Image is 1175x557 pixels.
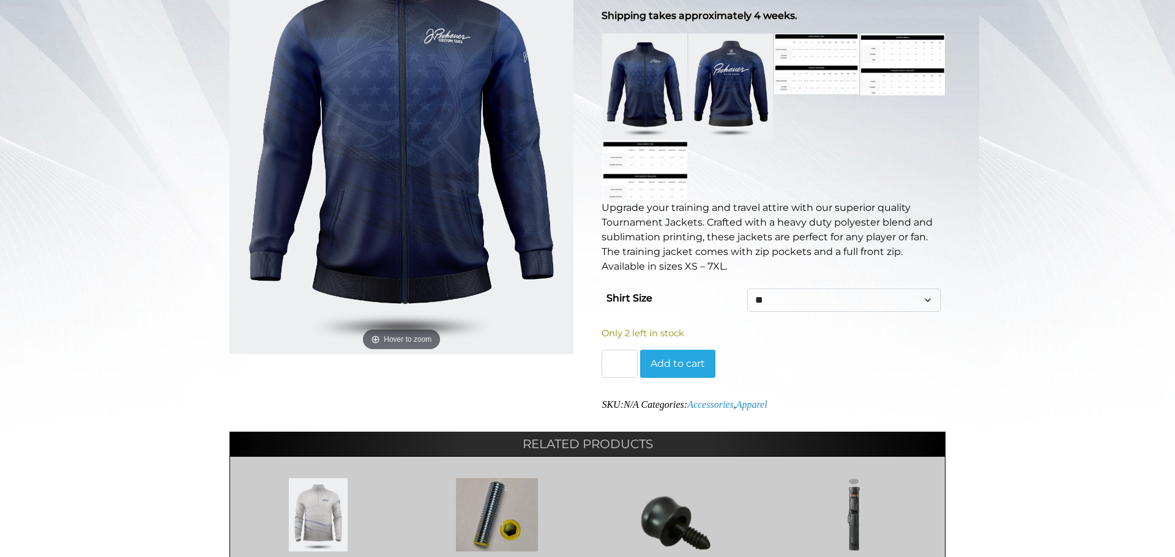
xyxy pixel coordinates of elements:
span: N/A [624,399,639,410]
a: Apparel [736,399,767,410]
p: Only 2 left in stock [602,326,946,340]
p: Upgrade your training and travel attire with our superior quality Tournament Jackets. Crafted wit... [602,201,946,274]
a: Accessories [687,399,734,410]
img: Yellow 1.3 oz. 2" [421,478,573,551]
button: Add to cart [640,350,715,378]
img: JP 1/2 Zip Midlayer V1 Light [242,478,395,551]
input: Product quantity [602,350,637,378]
span: SKU: [602,399,638,410]
h2: Related products [229,432,946,456]
label: Shirt Size [606,289,652,308]
img: 2x4 Case-PCH24 [778,478,930,551]
img: Joint Protector - Shaft WJPSHAFT [599,478,752,551]
span: Categories: , [641,399,767,410]
strong: Shipping takes approximately 4 weeks. [602,10,797,21]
